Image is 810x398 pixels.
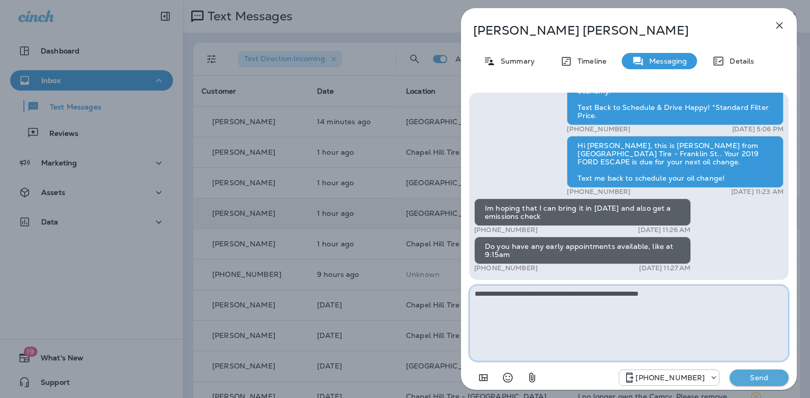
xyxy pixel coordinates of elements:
[732,125,784,133] p: [DATE] 5:06 PM
[731,188,784,196] p: [DATE] 11:23 AM
[638,226,690,234] p: [DATE] 11:26 AM
[725,57,754,65] p: Details
[474,198,691,226] div: Im hoping that I can bring it in [DATE] and also get a emissions check
[474,226,538,234] p: [PHONE_NUMBER]
[473,23,751,38] p: [PERSON_NAME] [PERSON_NAME]
[572,57,606,65] p: Timeline
[474,237,691,264] div: Do you have any early appointments available, like at 9:15am
[635,374,705,382] p: [PHONE_NUMBER]
[644,57,687,65] p: Messaging
[567,188,630,196] p: [PHONE_NUMBER]
[639,264,690,272] p: [DATE] 11:27 AM
[473,367,494,388] button: Add in a premade template
[738,373,780,382] p: Send
[474,264,538,272] p: [PHONE_NUMBER]
[619,372,719,384] div: +1 (984) 409-9300
[498,367,518,388] button: Select an emoji
[567,136,784,188] div: Hi [PERSON_NAME], this is [PERSON_NAME] from [GEOGRAPHIC_DATA] Tire - Franklin St.. Your 2019 FOR...
[567,125,630,133] p: [PHONE_NUMBER]
[730,369,789,386] button: Send
[496,57,535,65] p: Summary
